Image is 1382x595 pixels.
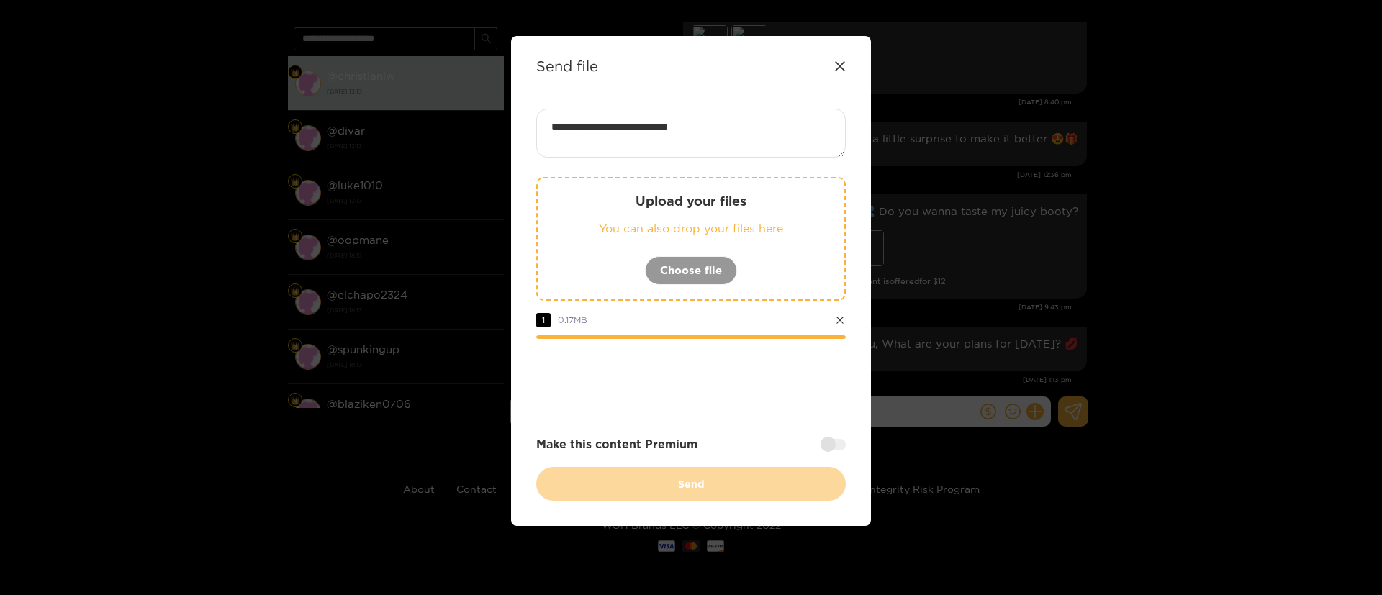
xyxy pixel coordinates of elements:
p: You can also drop your files here [566,220,816,237]
button: Choose file [645,256,737,285]
span: 0.17 MB [558,315,587,324]
p: Upload your files [566,193,816,209]
strong: Send file [536,58,598,74]
button: Send [536,467,846,501]
strong: Make this content Premium [536,436,697,453]
span: 1 [536,313,551,327]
